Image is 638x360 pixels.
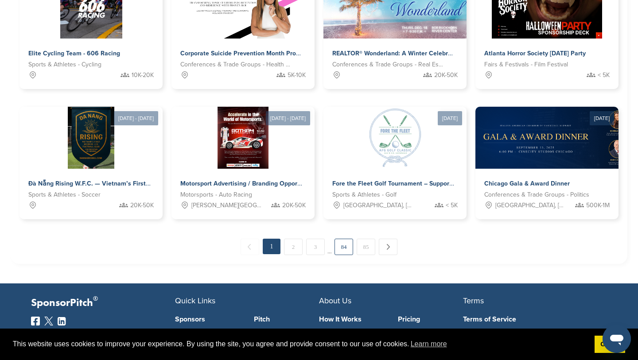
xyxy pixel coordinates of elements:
a: 3 [306,239,325,255]
span: Motorsports - Auto Racing [180,190,252,200]
img: Sponsorpitch & [68,107,114,169]
a: [DATE] Sponsorpitch & Chicago Gala & Award Dinner Conferences & Trade Groups - Politics [GEOGRAPH... [475,93,619,219]
div: [DATE] [438,111,462,125]
span: Motorsport Advertising / Branding Opportunity [180,180,314,187]
span: ← Previous [241,239,259,255]
a: [DATE] Sponsorpitch & Fore the Fleet Golf Tournament – Supporting Naval Aviation Families Facing ... [323,93,467,219]
span: Sports & Athletes - Cycling [28,60,101,70]
iframe: Button to launch messaging window [603,325,631,353]
a: dismiss cookie message [595,336,625,353]
p: SponsorPitch [31,297,175,310]
img: Sponsorpitch & [218,107,268,169]
span: 20K-50K [434,70,458,80]
a: [DATE] - [DATE] Sponsorpitch & Motorsport Advertising / Branding Opportunity Motorsports - Auto R... [171,93,315,219]
em: 1 [263,239,280,254]
span: Fairs & Festivals - Film Festival [484,60,568,70]
img: Sponsorpitch & [364,107,426,169]
div: [DATE] - [DATE] [266,111,310,125]
span: Atlanta Horror Society [DATE] Party [484,50,586,57]
a: Sponsors [175,316,241,323]
span: Conferences & Trade Groups - Real Estate [332,60,444,70]
span: Terms [463,296,484,306]
span: Sports & Athletes - Golf [332,190,397,200]
a: Pricing [398,316,463,323]
a: learn more about cookies [409,337,448,351]
span: 500K-1M [586,201,610,210]
a: How It Works [319,316,385,323]
span: 20K-50K [282,201,306,210]
span: Chicago Gala & Award Dinner [484,180,570,187]
span: Fore the Fleet Golf Tournament – Supporting Naval Aviation Families Facing [MEDICAL_DATA] [332,180,603,187]
img: Twitter [44,317,53,325]
img: Facebook [31,317,40,325]
a: 2 [284,239,303,255]
span: ® [93,293,98,304]
span: About Us [319,296,351,306]
a: 84 [335,239,353,255]
span: [PERSON_NAME][GEOGRAPHIC_DATA][PERSON_NAME], [GEOGRAPHIC_DATA], [GEOGRAPHIC_DATA], [GEOGRAPHIC_DA... [191,201,262,210]
span: REALTOR® Wonderland: A Winter Celebration [332,50,463,57]
span: [GEOGRAPHIC_DATA], [GEOGRAPHIC_DATA] [343,201,414,210]
a: Terms of Service [463,316,594,323]
span: [GEOGRAPHIC_DATA], [GEOGRAPHIC_DATA] [495,201,566,210]
span: Conferences & Trade Groups - Health and Wellness [180,60,292,70]
div: [DATE] - [DATE] [114,111,158,125]
div: [DATE] [590,111,614,125]
span: < 5K [598,70,610,80]
span: 10K-20K [132,70,154,80]
span: Đà Nẵng Rising W.F.C. — Vietnam’s First Women-Led Football Club [28,180,221,187]
span: 5K-10K [288,70,306,80]
span: < 5K [446,201,458,210]
span: Sports & Athletes - Soccer [28,190,101,200]
a: 85 [357,239,375,255]
span: Elite Cycling Team - 606 Racing [28,50,120,57]
span: Corporate Suicide Prevention Month Programming with [PERSON_NAME] [180,50,390,57]
a: [DATE] - [DATE] Sponsorpitch & Đà Nẵng Rising W.F.C. — Vietnam’s First Women-Led Football Club Sp... [19,93,163,219]
span: Quick Links [175,296,215,306]
span: … [327,239,332,255]
span: Conferences & Trade Groups - Politics [484,190,589,200]
span: 20K-50K [130,201,154,210]
a: Pitch [254,316,319,323]
a: Next → [379,239,397,255]
span: This website uses cookies to improve your experience. By using the site, you agree and provide co... [13,337,587,351]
